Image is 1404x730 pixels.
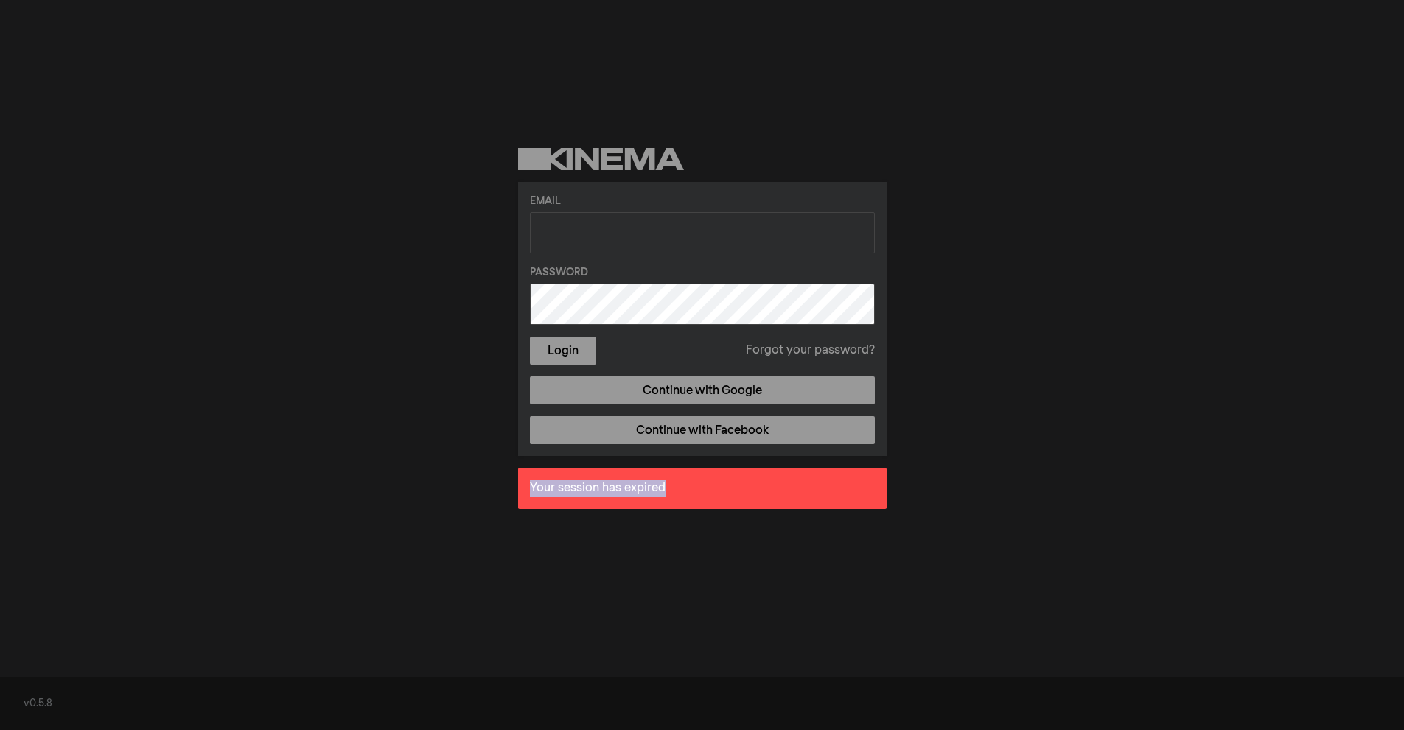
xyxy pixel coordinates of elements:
[530,376,875,404] a: Continue with Google
[746,342,875,359] a: Forgot your password?
[530,265,875,281] label: Password
[518,468,887,509] div: Your session has expired
[530,416,875,444] a: Continue with Facebook
[530,194,875,209] label: Email
[24,696,1380,712] div: v0.5.8
[530,337,596,365] button: Login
